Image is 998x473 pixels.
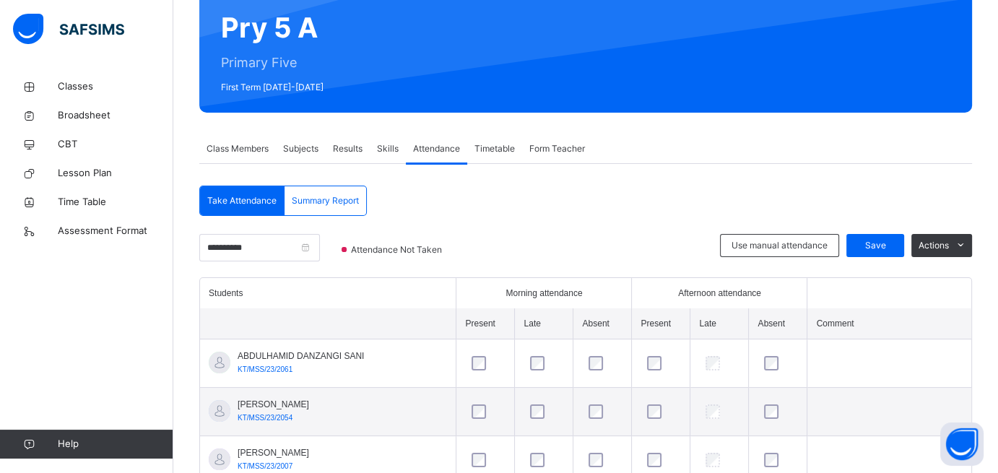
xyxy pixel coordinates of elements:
span: Subjects [283,142,318,155]
span: Help [58,437,173,451]
span: Use manual attendance [732,239,828,252]
span: Summary Report [292,194,359,207]
span: Timetable [474,142,515,155]
span: Attendance [413,142,460,155]
span: KT/MSS/23/2054 [238,414,292,422]
span: Lesson Plan [58,166,173,181]
span: Broadsheet [58,108,173,123]
span: KT/MSS/23/2007 [238,462,292,470]
th: Present [632,308,690,339]
th: Present [456,308,515,339]
span: Attendance Not Taken [350,243,446,256]
span: Actions [919,239,949,252]
span: Class Members [207,142,269,155]
th: Late [690,308,749,339]
span: Morning attendance [505,287,582,300]
img: safsims [13,14,124,44]
button: Open asap [940,422,984,466]
th: Late [515,308,573,339]
span: Assessment Format [58,224,173,238]
span: Classes [58,79,173,94]
span: Form Teacher [529,142,585,155]
span: [PERSON_NAME] [238,398,309,411]
th: Students [200,278,456,308]
th: Comment [807,308,971,339]
span: Save [857,239,893,252]
th: Absent [749,308,807,339]
span: Results [333,142,363,155]
th: Absent [573,308,632,339]
span: Take Attendance [207,194,277,207]
span: ABDULHAMID DANZANGI SANI [238,350,364,363]
span: Time Table [58,195,173,209]
span: [PERSON_NAME] [238,446,309,459]
span: Skills [377,142,399,155]
span: KT/MSS/23/2061 [238,365,292,373]
span: Afternoon attendance [678,287,761,300]
span: CBT [58,137,173,152]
